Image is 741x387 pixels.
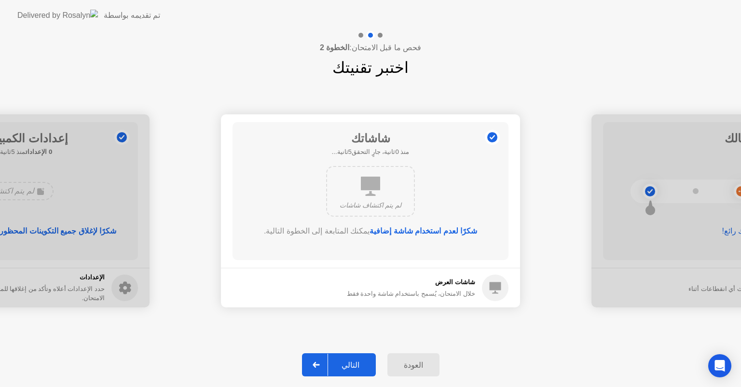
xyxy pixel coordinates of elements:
[328,360,373,370] div: التالي
[390,360,437,370] div: العودة
[17,10,98,21] img: Delivered by Rosalyn
[332,56,409,79] h1: اختبر تقنيتك
[347,277,475,287] h5: شاشات العرض
[335,201,406,210] div: لم يتم اكتشاف شاشات
[332,147,410,157] h5: منذ 0ثانية، جارٍ التحقق5ثانية...
[387,353,439,376] button: العودة
[302,353,376,376] button: التالي
[320,42,421,54] h4: فحص ما قبل الامتحان:
[260,225,481,237] div: يمكنك المتابعة إلى الخطوة التالية.
[104,10,160,21] div: تم تقديمه بواسطة
[708,354,731,377] div: Open Intercom Messenger
[347,289,475,298] div: خلال الامتحان، يُسمح باستخدام شاشة واحدة فقط
[370,227,477,235] b: شكرًا لعدم استخدام شاشة إضافية
[332,130,410,147] h1: شاشاتك
[320,43,349,52] b: الخطوة 2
